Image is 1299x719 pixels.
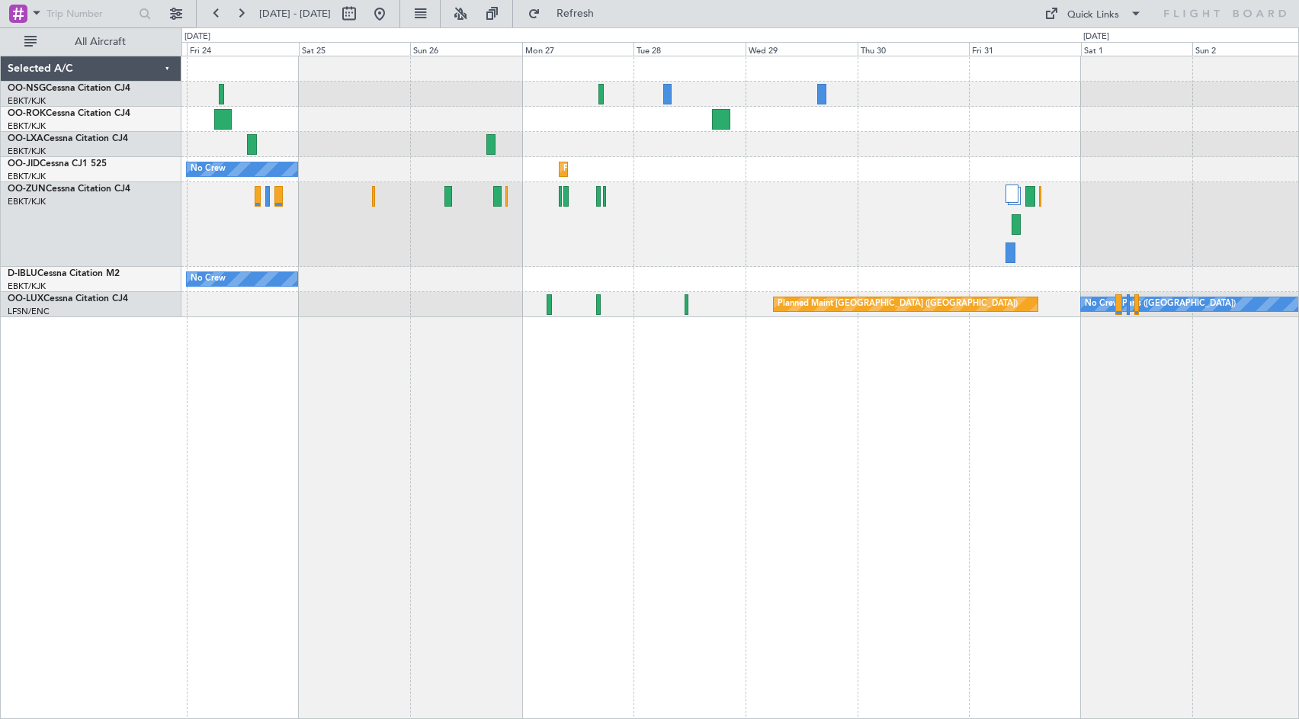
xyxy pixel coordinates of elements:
span: OO-ROK [8,109,46,118]
a: OO-NSGCessna Citation CJ4 [8,84,130,93]
div: Planned Maint [GEOGRAPHIC_DATA] ([GEOGRAPHIC_DATA]) [778,293,1018,316]
a: EBKT/KJK [8,120,46,132]
a: EBKT/KJK [8,196,46,207]
a: EBKT/KJK [8,146,46,157]
a: OO-LUXCessna Citation CJ4 [8,294,128,303]
span: Refresh [544,8,608,19]
div: Thu 30 [858,42,970,56]
span: [DATE] - [DATE] [259,7,331,21]
a: LFSN/ENC [8,306,50,317]
a: OO-ZUNCessna Citation CJ4 [8,185,130,194]
div: Fri 24 [187,42,299,56]
div: Planned Maint Kortrijk-[GEOGRAPHIC_DATA] [563,158,741,181]
button: Quick Links [1037,2,1150,26]
div: [DATE] [1083,30,1109,43]
input: Trip Number [47,2,134,25]
div: Sat 1 [1081,42,1193,56]
a: EBKT/KJK [8,171,46,182]
div: Wed 29 [746,42,858,56]
div: Sat 25 [299,42,411,56]
div: No Crew Paris ([GEOGRAPHIC_DATA]) [1085,293,1236,316]
div: No Crew [191,268,226,290]
div: No Crew [191,158,226,181]
span: OO-NSG [8,84,46,93]
div: Tue 28 [633,42,746,56]
div: Quick Links [1067,8,1119,23]
div: [DATE] [184,30,210,43]
div: Fri 31 [969,42,1081,56]
span: OO-LUX [8,294,43,303]
a: D-IBLUCessna Citation M2 [8,269,120,278]
a: EBKT/KJK [8,95,46,107]
a: OO-ROKCessna Citation CJ4 [8,109,130,118]
a: OO-JIDCessna CJ1 525 [8,159,107,169]
span: D-IBLU [8,269,37,278]
span: OO-ZUN [8,185,46,194]
a: OO-LXACessna Citation CJ4 [8,134,128,143]
button: Refresh [521,2,612,26]
a: EBKT/KJK [8,281,46,292]
button: All Aircraft [17,30,165,54]
div: Sun 26 [410,42,522,56]
div: Mon 27 [522,42,634,56]
span: OO-JID [8,159,40,169]
span: All Aircraft [40,37,161,47]
span: OO-LXA [8,134,43,143]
